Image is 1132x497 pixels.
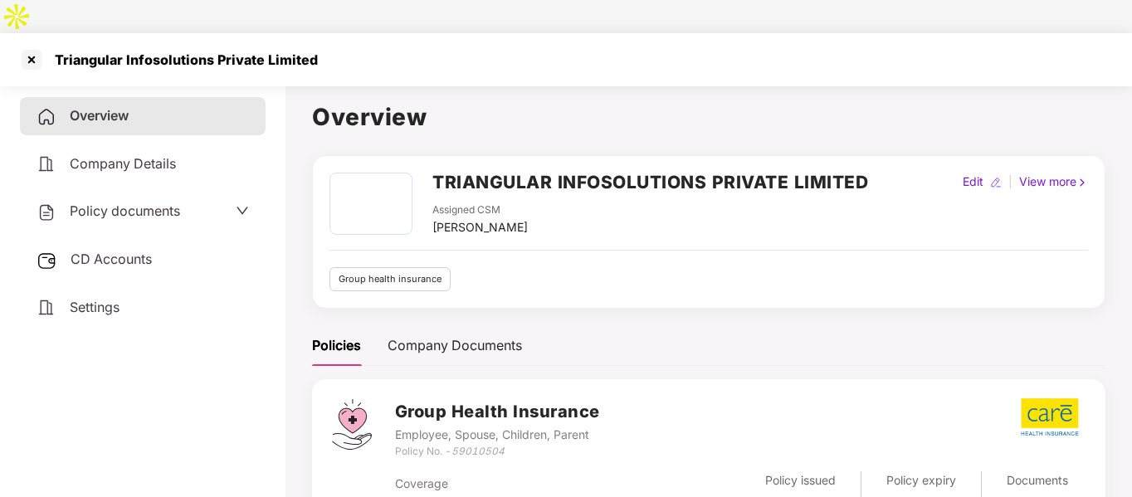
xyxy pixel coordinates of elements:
[1007,471,1068,490] div: Documents
[1005,173,1016,191] div: |
[1076,177,1088,188] img: rightIcon
[990,177,1002,188] img: editIcon
[432,168,868,196] h2: TRIANGULAR INFOSOLUTIONS PRIVATE LIMITED
[37,202,56,222] img: svg+xml;base64,PHN2ZyB4bWxucz0iaHR0cDovL3d3dy53My5vcmcvMjAwMC9zdmciIHdpZHRoPSIyNCIgaGVpZ2h0PSIyNC...
[1020,397,1080,436] img: care.png
[70,202,180,219] span: Policy documents
[70,155,176,172] span: Company Details
[395,399,600,425] h3: Group Health Insurance
[432,202,528,218] div: Assigned CSM
[451,445,505,457] i: 59010504
[312,335,361,356] div: Policies
[886,471,956,490] div: Policy expiry
[70,299,120,315] span: Settings
[395,475,625,493] div: Coverage
[37,107,56,127] img: svg+xml;base64,PHN2ZyB4bWxucz0iaHR0cDovL3d3dy53My5vcmcvMjAwMC9zdmciIHdpZHRoPSIyNCIgaGVpZ2h0PSIyNC...
[395,444,600,460] div: Policy No. -
[329,267,451,291] div: Group health insurance
[37,298,56,318] img: svg+xml;base64,PHN2ZyB4bWxucz0iaHR0cDovL3d3dy53My5vcmcvMjAwMC9zdmciIHdpZHRoPSIyNCIgaGVpZ2h0PSIyNC...
[332,399,372,450] img: svg+xml;base64,PHN2ZyB4bWxucz0iaHR0cDovL3d3dy53My5vcmcvMjAwMC9zdmciIHdpZHRoPSI0Ny43MTQiIGhlaWdodD...
[37,251,57,270] img: svg+xml;base64,PHN2ZyB3aWR0aD0iMjUiIGhlaWdodD0iMjQiIHZpZXdCb3g9IjAgMCAyNSAyNCIgZmlsbD0ibm9uZSIgeG...
[71,251,152,267] span: CD Accounts
[432,218,528,236] div: [PERSON_NAME]
[959,173,987,191] div: Edit
[70,107,129,124] span: Overview
[45,51,318,68] div: Triangular Infosolutions Private Limited
[236,204,249,217] span: down
[395,426,600,444] div: Employee, Spouse, Children, Parent
[388,335,522,356] div: Company Documents
[37,154,56,174] img: svg+xml;base64,PHN2ZyB4bWxucz0iaHR0cDovL3d3dy53My5vcmcvMjAwMC9zdmciIHdpZHRoPSIyNCIgaGVpZ2h0PSIyNC...
[1016,173,1091,191] div: View more
[765,471,836,490] div: Policy issued
[312,99,1105,135] h1: Overview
